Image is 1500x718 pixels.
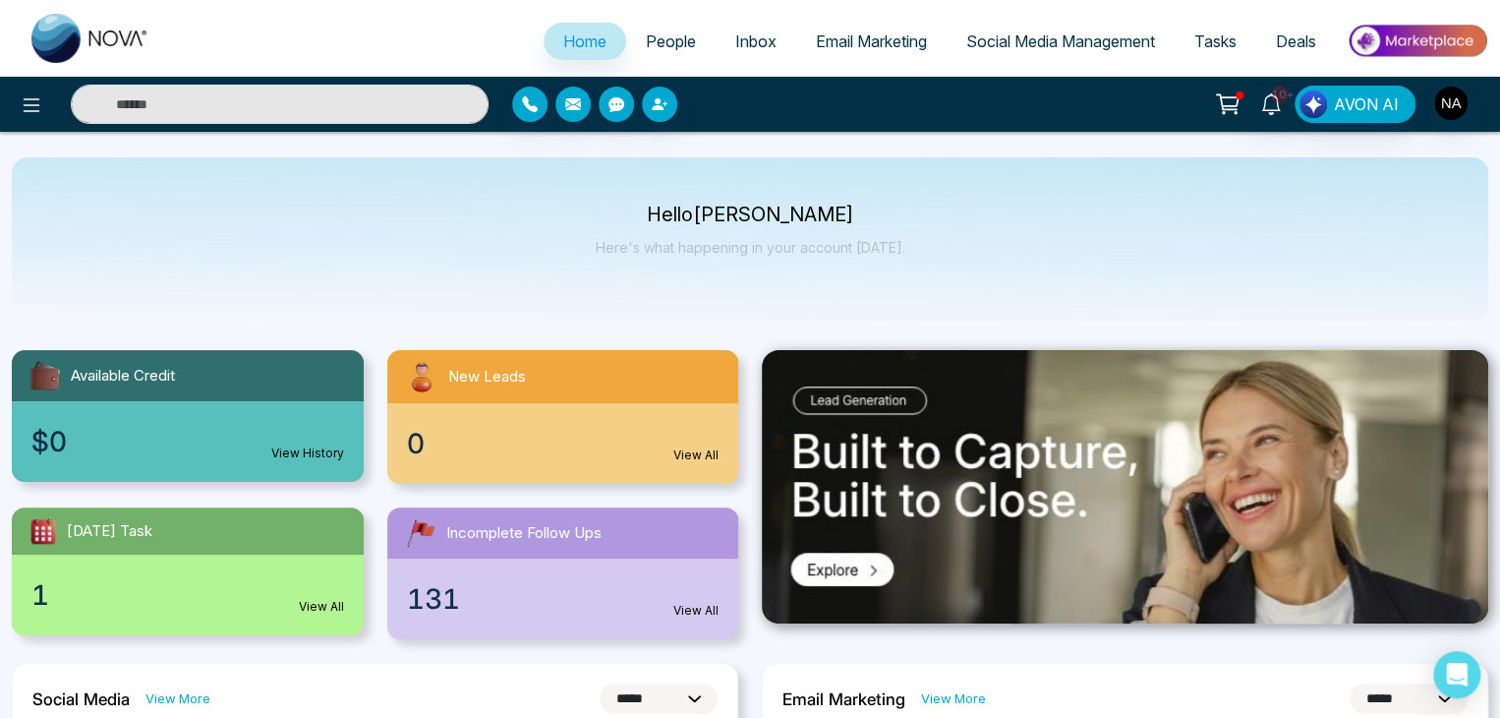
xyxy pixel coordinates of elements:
[1434,87,1468,120] img: User Avatar
[626,23,716,60] a: People
[673,447,719,464] a: View All
[448,366,526,389] span: New Leads
[67,520,152,543] span: [DATE] Task
[1433,651,1480,698] div: Open Intercom Messenger
[782,689,905,709] h2: Email Marketing
[31,14,149,63] img: Nova CRM Logo
[1295,86,1415,123] button: AVON AI
[407,578,460,620] span: 131
[796,23,947,60] a: Email Marketing
[1346,19,1488,63] img: Market-place.gif
[1299,90,1327,118] img: Lead Flow
[375,350,751,484] a: New Leads0View All
[407,423,425,464] span: 0
[1276,31,1316,51] span: Deals
[28,515,59,547] img: todayTask.svg
[947,23,1175,60] a: Social Media Management
[1256,23,1336,60] a: Deals
[31,574,49,616] span: 1
[735,31,777,51] span: Inbox
[271,445,344,462] a: View History
[446,522,602,545] span: Incomplete Follow Ups
[646,31,696,51] span: People
[1175,23,1256,60] a: Tasks
[596,207,905,223] p: Hello [PERSON_NAME]
[673,602,719,620] a: View All
[32,689,130,709] h2: Social Media
[1194,31,1237,51] span: Tasks
[921,689,986,708] a: View More
[375,508,751,639] a: Incomplete Follow Ups131View All
[299,598,344,616] a: View All
[1334,92,1399,116] span: AVON AI
[544,23,626,60] a: Home
[403,358,440,395] img: newLeads.svg
[596,239,905,256] p: Here's what happening in your account [DATE].
[716,23,796,60] a: Inbox
[563,31,606,51] span: Home
[71,365,175,388] span: Available Credit
[816,31,927,51] span: Email Marketing
[403,515,438,551] img: followUps.svg
[1271,86,1289,103] span: 10+
[31,421,67,462] span: $0
[762,350,1488,624] img: .
[145,689,210,708] a: View More
[28,358,63,393] img: availableCredit.svg
[966,31,1155,51] span: Social Media Management
[1247,86,1295,120] a: 10+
